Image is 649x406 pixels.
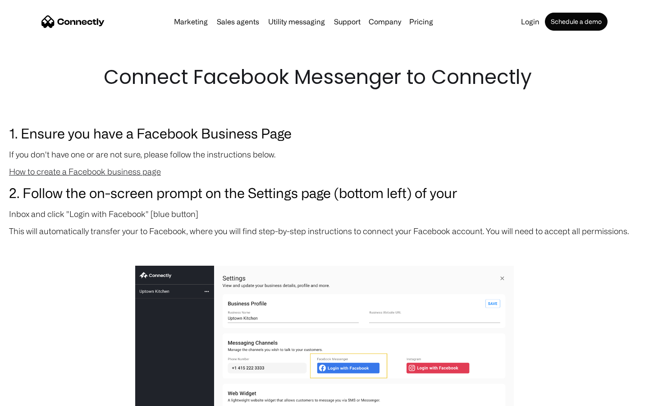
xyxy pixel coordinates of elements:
h1: Connect Facebook Messenger to Connectly [104,63,545,91]
aside: Language selected: English [9,390,54,403]
a: Login [517,18,543,25]
h3: 2. Follow the on-screen prompt on the Settings page (bottom left) of your [9,182,640,203]
a: Marketing [170,18,211,25]
p: This will automatically transfer your to Facebook, where you will find step-by-step instructions ... [9,225,640,237]
a: Pricing [406,18,437,25]
p: If you don't have one or are not sure, please follow the instructions below. [9,148,640,161]
p: Inbox and click "Login with Facebook" [blue button] [9,208,640,220]
a: Utility messaging [265,18,329,25]
div: Company [369,15,401,28]
a: Sales agents [213,18,263,25]
a: How to create a Facebook business page [9,167,161,176]
a: Support [330,18,364,25]
a: Schedule a demo [545,13,608,31]
h3: 1. Ensure you have a Facebook Business Page [9,123,640,143]
p: ‍ [9,242,640,254]
ul: Language list [18,390,54,403]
